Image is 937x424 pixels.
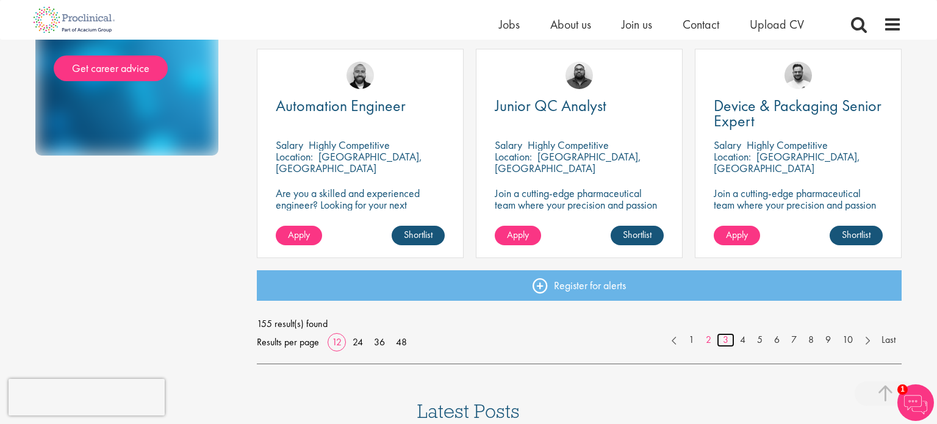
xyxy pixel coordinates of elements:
img: Jordan Kiely [346,62,374,89]
a: 9 [819,333,837,347]
iframe: reCAPTCHA [9,379,165,415]
span: Location: [276,149,313,163]
p: [GEOGRAPHIC_DATA], [GEOGRAPHIC_DATA] [714,149,860,175]
a: Register for alerts [257,270,902,301]
span: Automation Engineer [276,95,406,116]
a: Get career advice [54,56,168,81]
img: Emile De Beer [784,62,812,89]
span: Salary [714,138,741,152]
a: 3 [717,333,734,347]
a: Junior QC Analyst [495,98,664,113]
a: Jobs [499,16,520,32]
a: 12 [328,336,346,348]
a: About us [550,16,591,32]
span: Location: [714,149,751,163]
a: Contact [683,16,719,32]
p: Highly Competitive [747,138,828,152]
a: Apply [276,226,322,245]
a: Shortlist [830,226,883,245]
a: Last [875,333,902,347]
span: Location: [495,149,532,163]
span: Junior QC Analyst [495,95,606,116]
a: 4 [734,333,752,347]
span: Apply [507,228,529,241]
span: Salary [276,138,303,152]
a: Shortlist [392,226,445,245]
a: Automation Engineer [276,98,445,113]
a: Apply [714,226,760,245]
a: 8 [802,333,820,347]
img: Chatbot [897,384,934,421]
a: 48 [392,336,411,348]
a: 7 [785,333,803,347]
span: 155 result(s) found [257,315,902,333]
a: Join us [622,16,652,32]
a: 5 [751,333,769,347]
span: 1 [897,384,908,395]
a: Shortlist [611,226,664,245]
span: Device & Packaging Senior Expert [714,95,881,131]
a: 10 [836,333,859,347]
a: 36 [370,336,389,348]
p: Highly Competitive [528,138,609,152]
span: Results per page [257,333,319,351]
p: [GEOGRAPHIC_DATA], [GEOGRAPHIC_DATA] [276,149,422,175]
a: 2 [700,333,717,347]
a: Apply [495,226,541,245]
p: Join a cutting-edge pharmaceutical team where your precision and passion for quality will help sh... [495,187,664,234]
a: 6 [768,333,786,347]
span: Apply [288,228,310,241]
span: Salary [495,138,522,152]
a: 1 [683,333,700,347]
p: Highly Competitive [309,138,390,152]
span: Apply [726,228,748,241]
a: Upload CV [750,16,804,32]
a: 24 [348,336,367,348]
p: Are you a skilled and experienced engineer? Looking for your next opportunity to assist with impa... [276,187,445,234]
img: Ashley Bennett [565,62,593,89]
p: Join a cutting-edge pharmaceutical team where your precision and passion for quality will help sh... [714,187,883,234]
p: [GEOGRAPHIC_DATA], [GEOGRAPHIC_DATA] [495,149,641,175]
a: Device & Packaging Senior Expert [714,98,883,129]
